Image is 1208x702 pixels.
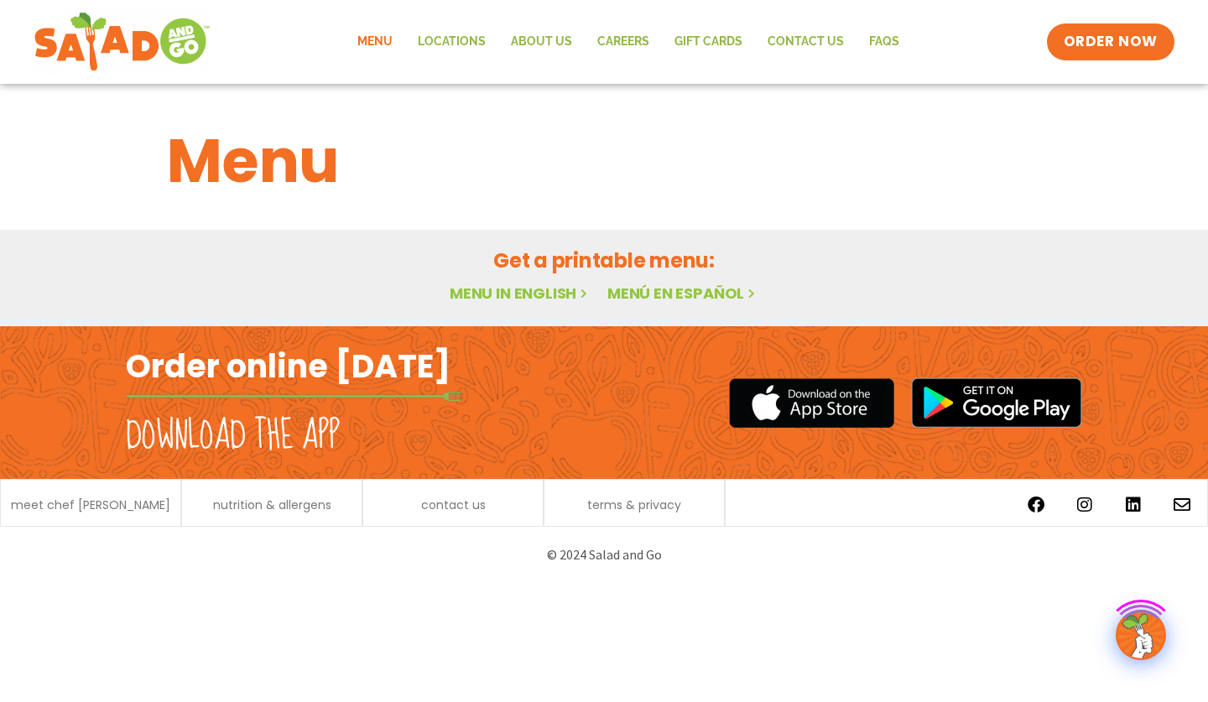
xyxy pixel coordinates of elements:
[11,499,170,511] a: meet chef [PERSON_NAME]
[213,499,331,511] a: nutrition & allergens
[345,23,912,61] nav: Menu
[450,283,591,304] a: Menu in English
[755,23,857,61] a: Contact Us
[34,8,211,75] img: new-SAG-logo-768×292
[345,23,405,61] a: Menu
[126,413,340,460] h2: Download the app
[167,246,1041,275] h2: Get a printable menu:
[167,116,1041,206] h1: Menu
[498,23,585,61] a: About Us
[857,23,912,61] a: FAQs
[729,376,894,430] img: appstore
[607,283,758,304] a: Menú en español
[126,392,461,401] img: fork
[405,23,498,61] a: Locations
[662,23,755,61] a: GIFT CARDS
[134,543,1074,566] p: © 2024 Salad and Go
[911,377,1082,428] img: google_play
[1047,23,1174,60] a: ORDER NOW
[587,499,681,511] a: terms & privacy
[421,499,486,511] a: contact us
[1064,32,1158,52] span: ORDER NOW
[126,346,450,387] h2: Order online [DATE]
[585,23,662,61] a: Careers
